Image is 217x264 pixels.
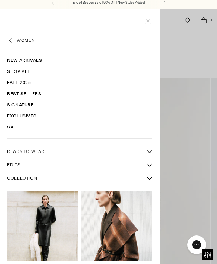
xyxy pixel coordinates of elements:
[143,158,156,171] button: More EDITS sub-items
[7,99,152,110] a: Signature
[143,145,156,158] button: More READY TO WEAR sub-items
[7,145,142,158] a: READY TO WEAR
[73,0,145,5] a: End of Season Sale | 50% Off | New Styles Added
[7,110,152,121] a: Exclusives
[7,172,142,184] a: COLLECTION
[17,37,35,44] a: WOMEN
[7,121,152,133] a: Sale
[7,66,152,77] a: Shop All
[7,158,142,171] a: EDITS
[7,77,152,88] a: Fall 2025
[184,233,210,257] iframe: Gorgias live chat messenger
[7,148,45,155] span: READY TO WEAR
[143,171,156,185] button: More COLLECTION sub-items
[7,161,20,168] span: EDITS
[7,55,152,66] a: New Arrivals
[7,88,152,99] a: Best Sellers
[7,175,37,181] span: COLLECTION
[7,37,14,44] button: Back
[140,13,155,29] button: Close menu modal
